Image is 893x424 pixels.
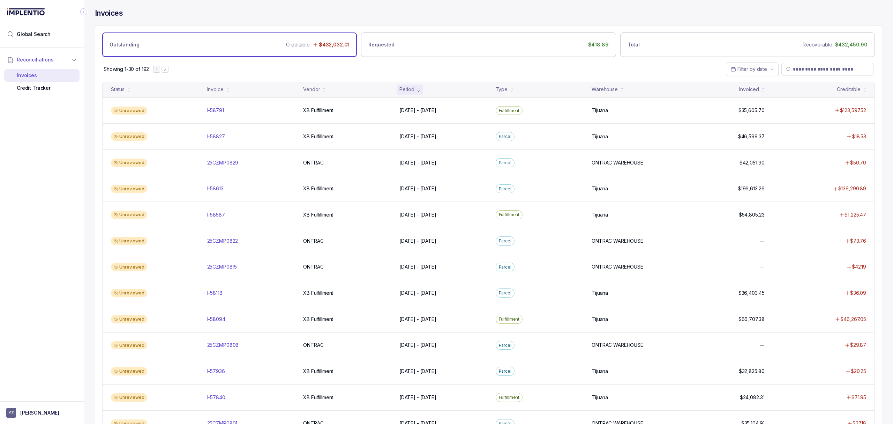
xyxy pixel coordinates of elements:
[592,263,643,270] p: ONTRAC WAREHOUSE
[592,185,608,192] p: Tijuana
[730,66,767,73] search: Date Range Picker
[845,211,866,218] p: $1,225.47
[207,159,239,166] p: 25CZMP0829
[207,237,238,244] p: 25CZMP0822
[739,368,765,375] p: $32,825.80
[207,290,223,297] p: I-58118
[592,290,608,297] p: Tijuana
[738,185,764,192] p: $196,613.26
[592,159,643,166] p: ONTRAC WAREHOUSE
[399,237,436,244] p: [DATE] - [DATE]
[303,316,333,323] p: XB Fulfillment
[207,394,225,401] p: I-57840
[592,316,608,323] p: Tijuana
[399,86,414,93] div: Period
[850,159,866,166] p: $50.70
[499,264,511,271] p: Parcel
[399,211,436,218] p: [DATE] - [DATE]
[303,263,323,270] p: ONTRAC
[207,86,224,93] div: Invoice
[837,86,861,93] div: Creditable
[111,341,147,350] div: Unreviewed
[760,237,765,244] p: —
[111,132,147,141] div: Unreviewed
[4,52,80,67] button: Reconciliations
[499,394,520,401] p: Fulfillment
[399,290,436,297] p: [DATE] - [DATE]
[838,185,866,192] p: $139,290.89
[399,394,436,401] p: [DATE] - [DATE]
[739,86,759,93] div: Invoiced
[851,394,866,401] p: $71.95
[738,133,765,140] p: $46,599.37
[207,342,239,349] p: 25CZMP0808
[303,237,323,244] p: ONTRAC
[111,185,147,193] div: Unreviewed
[111,263,147,271] div: Unreviewed
[6,408,77,418] button: User initials[PERSON_NAME]
[207,211,225,218] p: I-58587
[592,394,608,401] p: Tijuana
[111,367,147,375] div: Unreviewed
[499,316,520,323] p: Fulfillment
[499,159,511,166] p: Parcel
[10,82,74,94] div: Credit Tracker
[592,342,643,349] p: ONTRAC WAREHOUSE
[17,31,51,38] span: Global Search
[111,315,147,323] div: Unreviewed
[499,290,511,297] p: Parcel
[111,393,147,402] div: Unreviewed
[850,342,866,349] p: $29.87
[207,185,224,192] p: I-58613
[303,290,333,297] p: XB Fulfillment
[850,290,866,297] p: $36.09
[111,237,147,245] div: Unreviewed
[499,107,520,114] p: Fulfillment
[303,211,333,218] p: XB Fulfillment
[6,408,16,418] span: User initials
[840,107,866,114] p: $123,597.52
[496,86,508,93] div: Type
[738,290,765,297] p: $36,403.45
[399,342,436,349] p: [DATE] - [DATE]
[738,107,765,114] p: $35,605.70
[207,107,224,114] p: I-58791
[851,368,866,375] p: $20.25
[592,133,608,140] p: Tijuana
[399,185,436,192] p: [DATE] - [DATE]
[207,316,225,323] p: I-58094
[104,66,149,73] p: Showing 1-30 of 192
[499,211,520,218] p: Fulfillment
[739,211,765,218] p: $54,805.23
[399,263,436,270] p: [DATE] - [DATE]
[588,41,609,48] p: $418.89
[399,107,436,114] p: [DATE] - [DATE]
[737,66,767,72] span: Filter by date
[111,211,147,219] div: Unreviewed
[10,69,74,82] div: Invoices
[207,263,237,270] p: 25CZMP0815
[740,159,765,166] p: $42,051.90
[740,394,765,401] p: $24,082.31
[104,66,149,73] div: Remaining page entries
[852,133,866,140] p: $18.53
[726,63,779,76] button: Date Range Picker
[303,185,333,192] p: XB Fulfillment
[20,409,59,416] p: [PERSON_NAME]
[738,316,765,323] p: $66,707.38
[368,41,395,48] p: Requested
[303,107,333,114] p: XB Fulfillment
[111,159,147,167] div: Unreviewed
[840,316,866,323] p: $46,267.05
[303,394,333,401] p: XB Fulfillment
[499,185,511,192] p: Parcel
[303,368,333,375] p: XB Fulfillment
[760,342,765,349] p: —
[592,86,618,93] div: Warehouse
[803,41,832,48] p: Recoverable
[499,237,511,244] p: Parcel
[399,368,436,375] p: [DATE] - [DATE]
[207,133,225,140] p: I-58827
[850,237,866,244] p: $73.76
[760,263,765,270] p: —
